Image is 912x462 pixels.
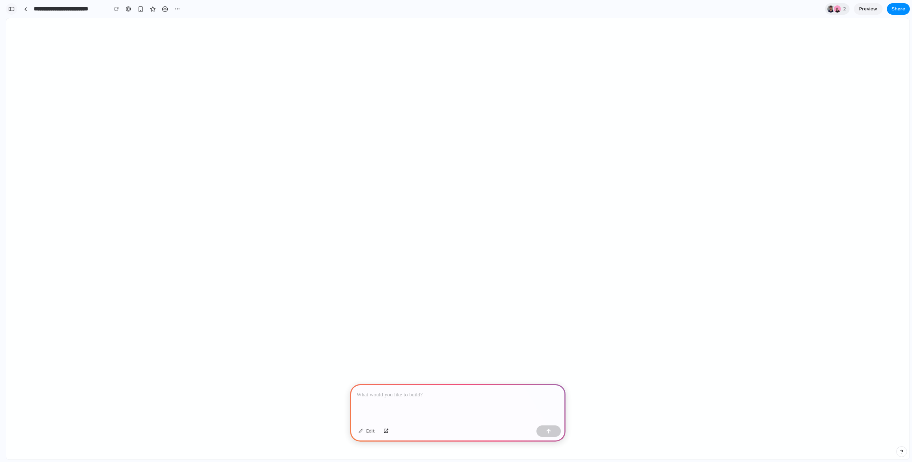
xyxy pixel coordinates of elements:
[887,3,910,15] button: Share
[892,5,905,13] span: Share
[843,5,848,13] span: 2
[854,3,883,15] a: Preview
[825,3,850,15] div: 2
[859,5,877,13] span: Preview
